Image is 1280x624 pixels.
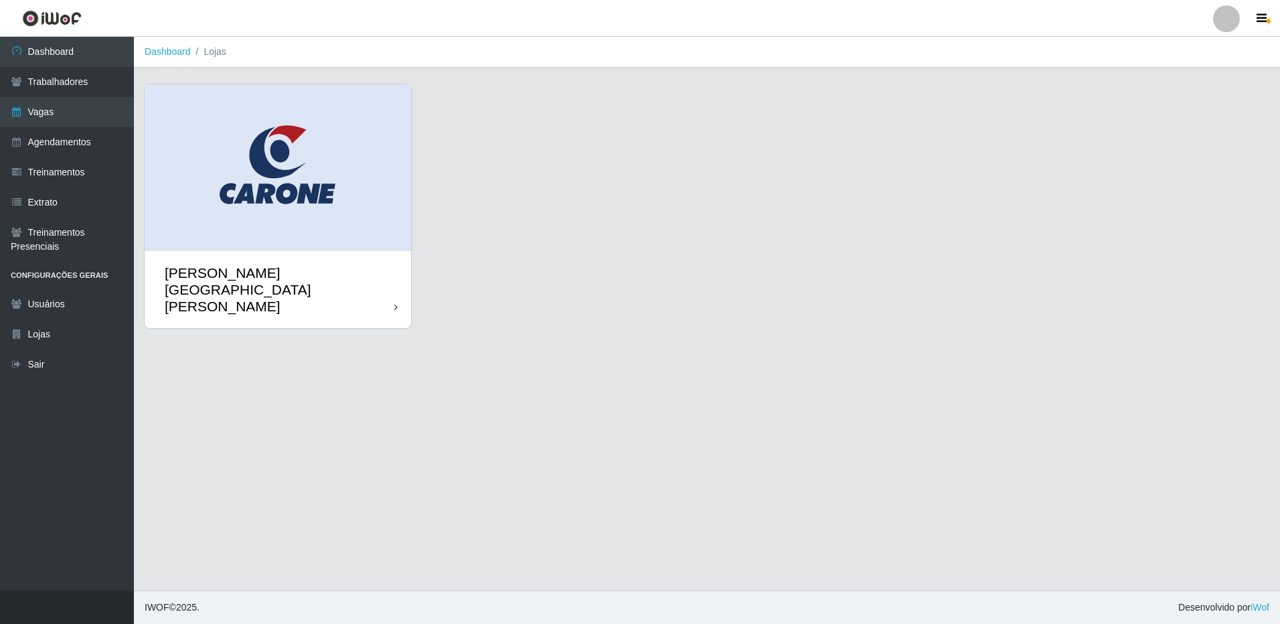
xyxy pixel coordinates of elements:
span: Desenvolvido por [1178,601,1269,615]
span: IWOF [145,602,169,613]
a: [PERSON_NAME][GEOGRAPHIC_DATA][PERSON_NAME] [145,84,411,328]
img: cardImg [145,84,411,251]
a: Dashboard [145,46,191,57]
a: iWof [1251,602,1269,613]
li: Lojas [191,45,226,59]
img: CoreUI Logo [22,10,82,27]
span: © 2025 . [145,601,199,615]
nav: breadcrumb [134,37,1280,68]
div: [PERSON_NAME][GEOGRAPHIC_DATA][PERSON_NAME] [165,264,394,315]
